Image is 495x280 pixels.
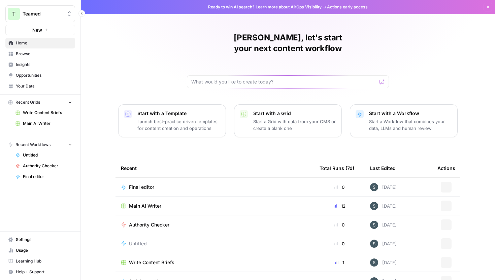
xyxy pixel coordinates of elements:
div: Actions [437,159,455,177]
span: Final editor [129,184,154,190]
span: Opportunities [16,72,72,78]
a: Final editor [121,184,309,190]
span: Settings [16,237,72,243]
span: Main AI Writer [129,203,161,209]
span: Your Data [16,83,72,89]
span: Authority Checker [23,163,72,169]
a: Settings [5,234,75,245]
div: 0 [320,240,359,247]
span: Usage [16,247,72,253]
a: Learning Hub [5,256,75,267]
a: Write Content Briefs [12,107,75,118]
div: Total Runs (7d) [320,159,354,177]
a: Authority Checker [121,221,309,228]
span: Browse [16,51,72,57]
button: Start with a TemplateLaunch best-practice driven templates for content creation and operations [118,104,226,137]
div: Last Edited [370,159,396,177]
img: wr22xuj0hcyca7ve3yhbbn45oepg [370,240,378,248]
span: Insights [16,62,72,68]
span: New [32,27,42,33]
span: Teamed [23,10,63,17]
div: 1 [320,259,359,266]
span: Untitled [129,240,147,247]
a: Usage [5,245,75,256]
img: wr22xuj0hcyca7ve3yhbbn45oepg [370,202,378,210]
h1: [PERSON_NAME], let's start your next content workflow [187,32,389,54]
a: Learn more [256,4,278,9]
span: Final editor [23,174,72,180]
span: Actions early access [327,4,368,10]
span: Untitled [23,152,72,158]
span: Main AI Writer [23,120,72,127]
div: [DATE] [370,240,397,248]
p: Start with a Grid [253,110,336,117]
a: Authority Checker [12,161,75,171]
p: Start a Workflow that combines your data, LLMs and human review [369,118,452,132]
img: wr22xuj0hcyca7ve3yhbbn45oepg [370,258,378,267]
a: Final editor [12,171,75,182]
a: Main AI Writer [121,203,309,209]
p: Start with a Template [137,110,220,117]
div: 0 [320,184,359,190]
p: Start a Grid with data from your CMS or create a blank one [253,118,336,132]
a: Main AI Writer [12,118,75,129]
p: Launch best-practice driven templates for content creation and operations [137,118,220,132]
span: Help + Support [16,269,72,275]
button: Recent Grids [5,97,75,107]
span: Write Content Briefs [129,259,174,266]
button: New [5,25,75,35]
div: [DATE] [370,258,397,267]
a: Opportunities [5,70,75,81]
a: Untitled [121,240,309,247]
button: Recent Workflows [5,140,75,150]
a: Your Data [5,81,75,92]
div: 12 [320,203,359,209]
span: T [12,10,15,18]
a: Insights [5,59,75,70]
div: Recent [121,159,309,177]
img: wr22xuj0hcyca7ve3yhbbn45oepg [370,221,378,229]
button: Help + Support [5,267,75,277]
img: wr22xuj0hcyca7ve3yhbbn45oepg [370,183,378,191]
div: [DATE] [370,221,397,229]
p: Start with a Workflow [369,110,452,117]
div: [DATE] [370,183,397,191]
span: Ready to win AI search? about AirOps Visibility [208,4,322,10]
button: Start with a WorkflowStart a Workflow that combines your data, LLMs and human review [350,104,458,137]
button: Start with a GridStart a Grid with data from your CMS or create a blank one [234,104,342,137]
span: Recent Grids [15,99,40,105]
span: Authority Checker [129,221,169,228]
a: Write Content Briefs [121,259,309,266]
div: 0 [320,221,359,228]
a: Untitled [12,150,75,161]
button: Workspace: Teamed [5,5,75,22]
div: [DATE] [370,202,397,210]
span: Recent Workflows [15,142,51,148]
input: What would you like to create today? [191,78,376,85]
span: Home [16,40,72,46]
a: Browse [5,48,75,59]
span: Learning Hub [16,258,72,264]
span: Write Content Briefs [23,110,72,116]
a: Home [5,38,75,48]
